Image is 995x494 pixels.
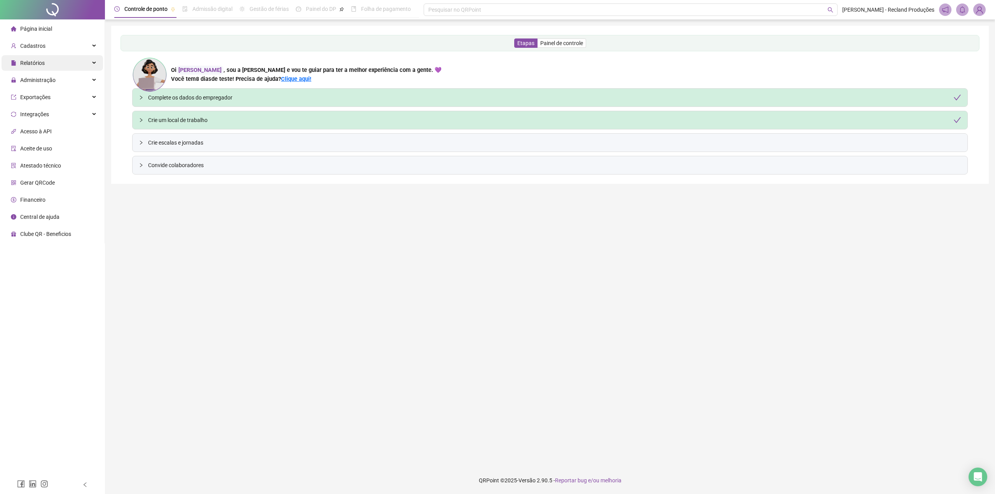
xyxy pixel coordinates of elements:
[11,26,16,31] span: home
[148,138,961,147] span: Crie escalas e jornadas
[171,7,175,12] span: pushpin
[969,468,987,486] div: Open Intercom Messenger
[133,156,967,174] div: Convide colaboradores
[518,477,536,484] span: Versão
[176,66,223,75] div: [PERSON_NAME]
[148,116,961,124] div: Crie um local de trabalho
[827,7,833,13] span: search
[148,161,961,169] span: Convide colaboradores
[29,480,37,488] span: linkedin
[211,75,281,82] span: de teste! Precisa de ajuda?
[196,75,211,82] span: 8
[124,6,168,12] span: Controle de ponto
[40,480,48,488] span: instagram
[20,162,61,169] span: Atestado técnico
[182,6,188,12] span: file-done
[296,6,301,12] span: dashboard
[20,94,51,100] span: Exportações
[517,40,534,46] span: Etapas
[20,26,52,32] span: Página inicial
[139,118,143,122] span: collapsed
[281,75,311,82] a: Clique aqui!
[953,94,961,101] span: check
[974,4,985,16] img: 94347
[82,482,88,487] span: left
[11,94,16,100] span: export
[842,5,934,14] span: [PERSON_NAME] - Recland Produções
[20,128,52,134] span: Acesso à API
[171,75,196,82] span: Você tem
[20,180,55,186] span: Gerar QRCode
[11,214,16,220] span: info-circle
[11,163,16,168] span: solution
[239,6,245,12] span: sun
[11,77,16,83] span: lock
[201,75,211,82] span: dias
[953,116,961,124] span: check
[540,40,583,46] span: Painel de controle
[133,111,967,129] div: Crie um local de trabalhocheck
[114,6,120,12] span: clock-circle
[250,6,289,12] span: Gestão de férias
[132,57,167,92] img: ana-icon.cad42e3e8b8746aecfa2.png
[139,95,143,100] span: collapsed
[11,129,16,134] span: api
[20,214,59,220] span: Central de ajuda
[306,6,336,12] span: Painel do DP
[20,60,45,66] span: Relatórios
[11,146,16,151] span: audit
[148,93,961,102] div: Complete os dados do empregador
[20,231,71,237] span: Clube QR - Beneficios
[339,7,344,12] span: pushpin
[20,145,52,152] span: Aceite de uso
[20,197,45,203] span: Financeiro
[20,111,49,117] span: Integrações
[20,77,56,83] span: Administração
[133,134,967,152] div: Crie escalas e jornadas
[11,112,16,117] span: sync
[105,467,995,494] footer: QRPoint © 2025 - 2.90.5 -
[351,6,356,12] span: book
[171,66,442,75] div: Oi , sou a [PERSON_NAME] e vou te guiar para ter a melhor experiência com a gente. 💜
[139,163,143,168] span: collapsed
[942,6,949,13] span: notification
[192,6,232,12] span: Admissão digital
[361,6,411,12] span: Folha de pagamento
[11,43,16,49] span: user-add
[20,43,45,49] span: Cadastros
[11,231,16,237] span: gift
[17,480,25,488] span: facebook
[11,60,16,66] span: file
[139,140,143,145] span: collapsed
[555,477,621,484] span: Reportar bug e/ou melhoria
[133,89,967,106] div: Complete os dados do empregadorcheck
[11,180,16,185] span: qrcode
[11,197,16,202] span: dollar
[959,6,966,13] span: bell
